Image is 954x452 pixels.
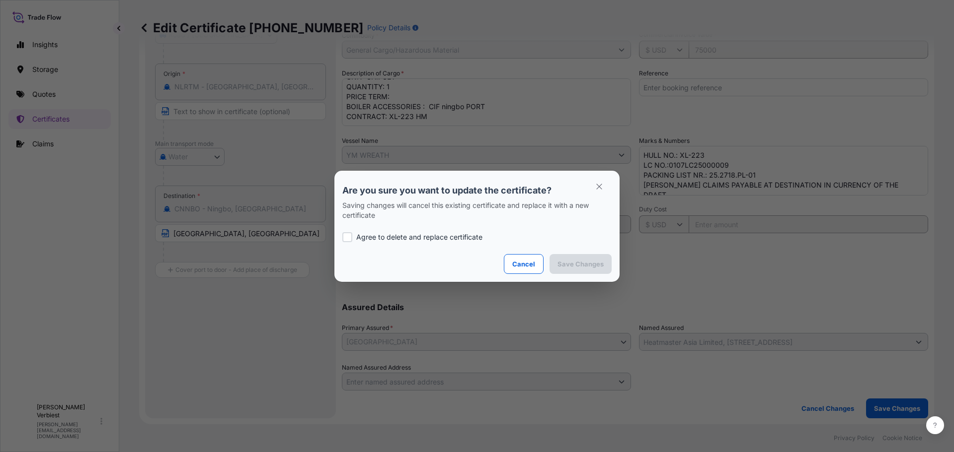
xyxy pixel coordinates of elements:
[342,200,612,220] p: Saving changes will cancel this existing certificate and replace it with a new certificate
[512,259,535,269] p: Cancel
[342,185,612,196] p: Are you sure you want to update the certificate?
[356,232,482,242] p: Agree to delete and replace certificate
[557,259,604,269] p: Save Changes
[504,254,544,274] button: Cancel
[550,254,612,274] button: Save Changes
